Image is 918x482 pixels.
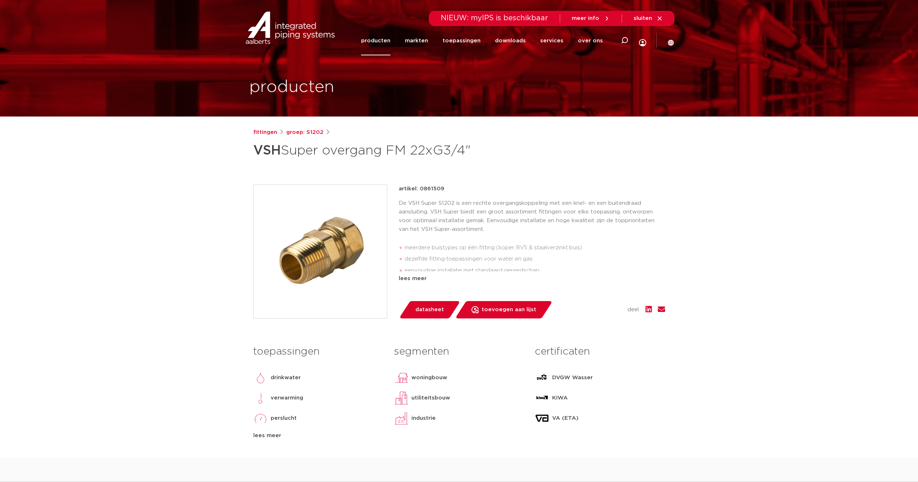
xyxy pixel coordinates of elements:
a: datasheet [399,301,460,318]
p: artikel: 0861509 [399,185,444,193]
p: utiliteitsbouw [411,394,450,402]
img: perslucht [253,411,268,426]
a: groep: S1202 [286,128,323,137]
div: my IPS [639,24,646,58]
a: services [540,26,563,55]
a: toepassingen [443,26,481,55]
h1: Super overgang FM 22xG3/4" [253,140,525,161]
h3: segmenten [394,344,524,359]
h3: certificaten [535,344,665,359]
img: utiliteitsbouw [394,391,409,405]
span: datasheet [415,304,444,316]
span: NIEUW: myIPS is beschikbaar [441,14,548,22]
img: KIWA [535,391,549,405]
img: industrie [394,411,409,426]
p: industrie [411,414,436,423]
span: meer info [572,16,599,21]
span: deel: [627,305,640,314]
img: Product Image for VSH Super overgang FM 22xG3/4" [254,185,387,318]
p: woningbouw [411,373,447,382]
img: drinkwater [253,371,268,385]
img: VA (ETA) [535,411,549,426]
img: verwarming [253,391,268,405]
p: KIWA [552,394,568,402]
span: sluiten [634,16,652,21]
img: woningbouw [394,371,409,385]
div: lees meer [399,274,665,283]
li: meerdere buistypes op één fitting (koper, RVS & staalverzinkt buis) [405,242,665,254]
p: perslucht [271,414,297,423]
div: lees meer [253,431,383,440]
a: sluiten [634,15,663,22]
strong: VSH [253,144,281,157]
a: fittingen [253,128,277,137]
p: VA (ETA) [552,414,579,423]
span: toevoegen aan lijst [482,304,536,316]
a: downloads [495,26,526,55]
h1: producten [249,76,334,99]
a: markten [405,26,428,55]
img: DVGW Wasser [535,371,549,385]
p: drinkwater [271,373,301,382]
a: meer info [572,15,610,22]
li: dezelfde fitting toepassingen voor water en gas [405,253,665,265]
p: verwarming [271,394,303,402]
p: DVGW Wasser [552,373,593,382]
p: De VSH Super S1202 is een rechte overgangskoppeling met een knel- en een buitendraad aansluiting.... [399,199,665,234]
a: producten [361,26,390,55]
nav: Menu [361,26,603,55]
li: eenvoudige installatie met standaard gereedschap [405,265,665,276]
a: over ons [578,26,603,55]
h3: toepassingen [253,344,383,359]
